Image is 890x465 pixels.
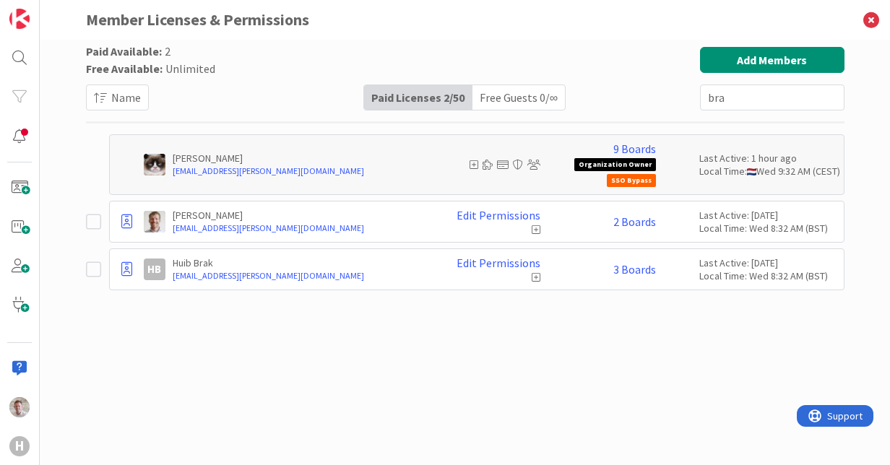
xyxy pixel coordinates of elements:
a: 3 Boards [613,263,656,276]
img: Visit kanbanzone.com [9,9,30,29]
span: Unlimited [165,61,215,76]
div: Last Active: 1 hour ago [699,152,837,165]
span: Paid Available: [86,44,162,58]
span: Support [30,2,66,19]
div: Local Time: Wed 8:32 AM (BST) [699,222,837,235]
a: [EMAIL_ADDRESS][PERSON_NAME][DOMAIN_NAME] [173,269,425,282]
a: 2 Boards [613,215,656,228]
span: Name [111,89,141,106]
div: Free Guests 0 / ∞ [472,85,565,110]
div: Last Active: [DATE] [699,209,837,222]
button: Add Members [700,47,844,73]
span: Organization Owner [574,158,656,171]
p: Huib Brak [173,256,425,269]
input: Search Paid Licenses... [700,84,844,110]
a: [EMAIL_ADDRESS][PERSON_NAME][DOMAIN_NAME] [173,165,425,178]
span: SSO Bypass [607,174,656,187]
div: Last Active: [DATE] [699,256,837,269]
div: Local Time: Wed 9:32 AM (CEST) [699,165,837,178]
a: Edit Permissions [457,256,540,269]
a: [EMAIL_ADDRESS][PERSON_NAME][DOMAIN_NAME] [173,222,425,235]
img: BO [144,211,165,232]
span: 2 [165,44,170,58]
button: Name [86,84,149,110]
div: Local Time: Wed 8:32 AM (BST) [699,269,837,282]
div: HB [144,258,165,280]
span: Free Available: [86,61,163,76]
p: [PERSON_NAME] [173,209,425,222]
a: Edit Permissions [457,209,540,222]
img: nl.png [747,168,756,175]
p: [PERSON_NAME] [173,152,425,165]
img: Kv [144,154,165,175]
a: 9 Boards [613,142,656,155]
div: Paid Licenses 2 / 50 [364,85,472,110]
div: H [9,436,30,456]
img: Rd [9,397,30,417]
